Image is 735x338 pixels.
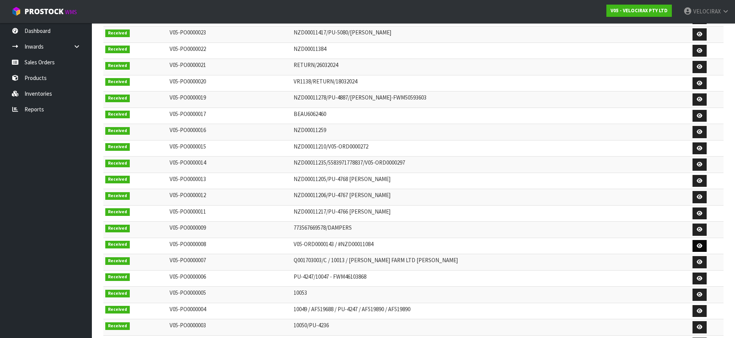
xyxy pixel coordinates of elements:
span: Received [105,29,130,37]
td: NZD00011217/PU-4766 [PERSON_NAME] [292,205,675,222]
td: 773567669578/DAMPERS [292,222,675,238]
td: NZD00011235/5583971778837/V05-ORD0000297 [292,157,675,173]
small: WMS [65,8,77,16]
span: Received [105,225,130,232]
span: Received [105,322,130,330]
td: V05-PO0000005 [168,287,292,303]
td: V05-PO0000020 [168,75,292,91]
td: 10053 [292,287,675,303]
td: NZD00011206/PU-4767 [PERSON_NAME] [292,189,675,206]
td: V05-PO0000007 [168,254,292,271]
span: ProStock [24,7,64,16]
td: 10049 / AF519688 / PU-4247 / AF519890 / AF519890 [292,303,675,319]
span: Received [105,273,130,281]
span: Received [105,241,130,248]
td: V05-PO0000006 [168,270,292,287]
span: Received [105,290,130,297]
strong: V05 - VELOCIRAX PTY LTD [611,7,668,14]
td: V05-PO0000019 [168,91,292,108]
span: Received [105,62,130,70]
td: NZD00011384 [292,42,675,59]
span: Received [105,127,130,135]
td: PU-4247/10047 - FWM46103868 [292,270,675,287]
span: Received [105,160,130,167]
td: 10050/PU-4236 [292,319,675,336]
td: NZD00011210/V05-ORD0000272 [292,140,675,157]
td: RETURN/26032024 [292,59,675,75]
td: V05-ORD0000143 / #NZD00011084 [292,238,675,254]
img: cube-alt.png [11,7,21,16]
td: V05-PO0000017 [168,108,292,124]
td: NZD00011278/PU-4887/[PERSON_NAME]-FWM50593603 [292,91,675,108]
span: Received [105,192,130,200]
span: Received [105,257,130,265]
td: V05-PO0000009 [168,222,292,238]
span: Received [105,143,130,151]
td: VR1138/RETURN/18032024 [292,75,675,91]
span: Received [105,111,130,118]
td: V05-PO0000015 [168,140,292,157]
td: V05-PO0000021 [168,59,292,75]
span: Received [105,46,130,53]
td: NZD00011417/PU-5080/[PERSON_NAME] [292,26,675,43]
td: BEAU6062460 [292,108,675,124]
span: Received [105,78,130,86]
span: Received [105,306,130,314]
td: NZD00011205/PU-4768 [PERSON_NAME] [292,173,675,189]
span: Received [105,176,130,183]
td: V05-PO0000004 [168,303,292,319]
td: Q001703003/C / 10013 / [PERSON_NAME] FARM LTD [PERSON_NAME] [292,254,675,271]
td: NZD00011259 [292,124,675,140]
td: V05-PO0000014 [168,157,292,173]
span: VELOCIRAX [693,8,721,15]
td: V05-PO0000003 [168,319,292,336]
td: V05-PO0000012 [168,189,292,206]
td: V05-PO0000008 [168,238,292,254]
span: Received [105,208,130,216]
td: V05-PO0000023 [168,26,292,43]
td: V05-PO0000016 [168,124,292,140]
td: V05-PO0000022 [168,42,292,59]
span: Received [105,95,130,102]
td: V05-PO0000013 [168,173,292,189]
td: V05-PO0000011 [168,205,292,222]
